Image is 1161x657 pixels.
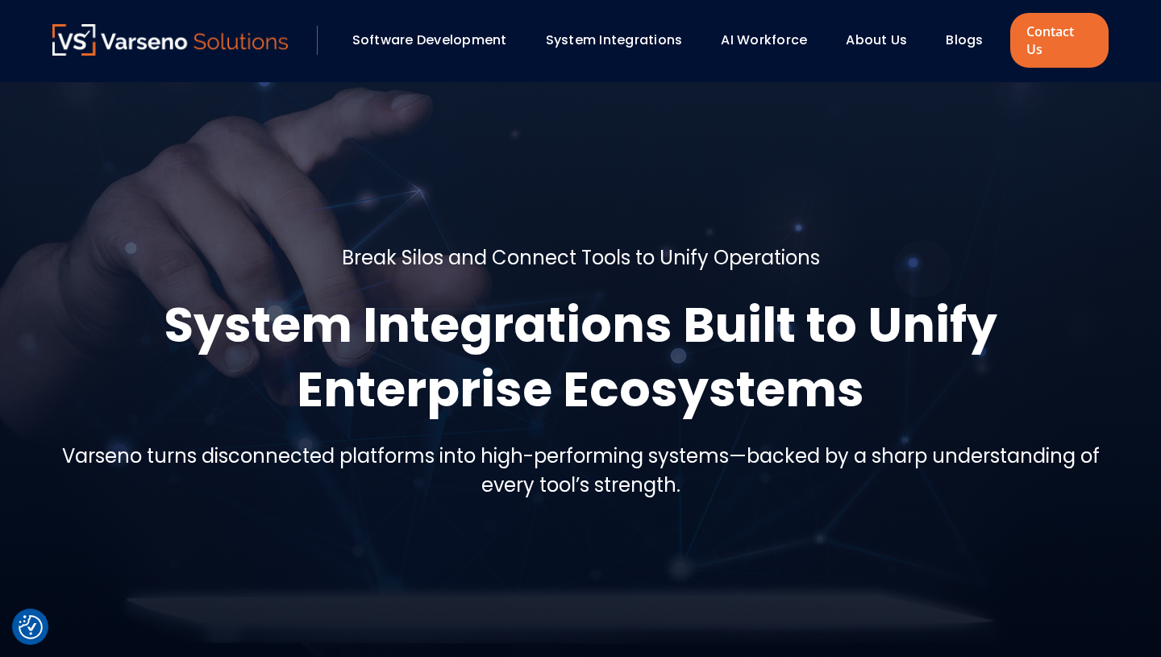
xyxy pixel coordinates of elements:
[538,27,705,54] div: System Integrations
[846,31,907,49] a: About Us
[52,293,1109,422] h1: System Integrations Built to Unify Enterprise Ecosystems
[52,24,288,56] img: Varseno Solutions – Product Engineering & IT Services
[352,31,507,49] a: Software Development
[546,31,683,49] a: System Integrations
[1010,13,1109,68] a: Contact Us
[721,31,807,49] a: AI Workforce
[342,243,820,272] h5: Break Silos and Connect Tools to Unify Operations
[838,27,930,54] div: About Us
[946,31,983,49] a: Blogs
[19,615,43,639] button: Cookie Settings
[713,27,830,54] div: AI Workforce
[344,27,530,54] div: Software Development
[19,615,43,639] img: Revisit consent button
[938,27,1005,54] div: Blogs
[52,442,1109,500] h5: Varseno turns disconnected platforms into high-performing systems—backed by a sharp understanding...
